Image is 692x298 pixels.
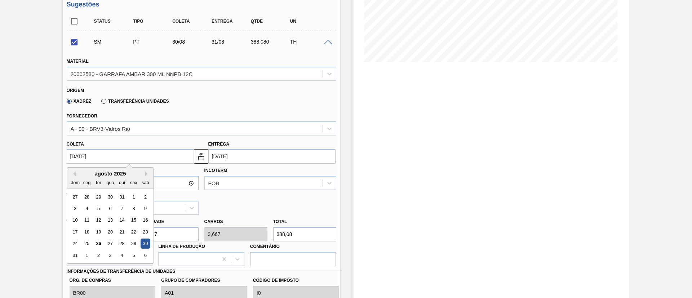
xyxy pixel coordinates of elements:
[129,239,138,249] div: Choose sexta-feira, 29 de agosto de 2025
[70,215,80,225] div: Choose domingo, 10 de agosto de 2025
[273,219,287,224] label: Total
[208,180,219,186] div: FOB
[82,227,92,237] div: Choose segunda-feira, 18 de agosto de 2025
[208,142,230,147] label: Entrega
[140,239,150,249] div: Choose sábado, 30 de agosto de 2025
[93,215,103,225] div: Choose terça-feira, 12 de agosto de 2025
[129,227,138,237] div: Choose sexta-feira, 22 de agosto de 2025
[67,165,199,176] label: Hora Entrega
[208,149,336,164] input: dd/mm/yyyy
[117,215,127,225] div: Choose quinta-feira, 14 de agosto de 2025
[70,178,80,187] div: dom
[70,275,156,286] label: Org. de Compras
[288,39,332,45] div: TH
[67,99,92,104] label: Xadrez
[140,204,150,213] div: Choose sábado, 9 de agosto de 2025
[140,192,150,202] div: Choose sábado, 2 de agosto de 2025
[210,39,253,45] div: 31/08/2025
[67,170,154,177] div: agosto 2025
[105,239,115,249] div: Choose quarta-feira, 27 de agosto de 2025
[93,192,103,202] div: Choose terça-feira, 29 de julho de 2025
[140,250,150,260] div: Choose sábado, 6 de setembro de 2025
[67,1,336,8] h3: Sugestões
[67,269,176,274] label: Informações de Transferência de Unidades
[93,178,103,187] div: ter
[93,250,103,260] div: Choose terça-feira, 2 de setembro de 2025
[204,219,223,224] label: Carros
[105,204,115,213] div: Choose quarta-feira, 6 de agosto de 2025
[210,19,253,24] div: Entrega
[70,204,80,213] div: Choose domingo, 3 de agosto de 2025
[92,39,136,45] div: Sugestão Manual
[117,192,127,202] div: Choose quinta-feira, 31 de julho de 2025
[170,19,214,24] div: Coleta
[117,227,127,237] div: Choose quinta-feira, 21 de agosto de 2025
[101,99,169,104] label: Transferência Unidades
[67,149,194,164] input: dd/mm/yyyy
[117,178,127,187] div: qui
[250,241,336,252] label: Comentário
[105,192,115,202] div: Choose quarta-feira, 30 de julho de 2025
[105,215,115,225] div: Choose quarta-feira, 13 de agosto de 2025
[249,39,293,45] div: 388,080
[158,244,205,249] label: Linha de Produção
[117,239,127,249] div: Choose quinta-feira, 28 de agosto de 2025
[145,171,150,176] button: Next Month
[249,19,293,24] div: Qtde
[129,215,138,225] div: Choose sexta-feira, 15 de agosto de 2025
[197,152,205,161] img: locked
[67,59,89,64] label: Material
[117,250,127,260] div: Choose quinta-feira, 4 de setembro de 2025
[253,275,339,286] label: Código de Imposto
[170,39,214,45] div: 30/08/2025
[71,71,193,77] div: 20002580 - GARRAFA AMBAR 300 ML NNPB 12C
[82,204,92,213] div: Choose segunda-feira, 4 de agosto de 2025
[69,191,151,261] div: month 2025-08
[129,250,138,260] div: Choose sexta-feira, 5 de setembro de 2025
[70,227,80,237] div: Choose domingo, 17 de agosto de 2025
[117,204,127,213] div: Choose quinta-feira, 7 de agosto de 2025
[105,250,115,260] div: Choose quarta-feira, 3 de setembro de 2025
[161,275,247,286] label: Grupo de Compradores
[140,227,150,237] div: Choose sábado, 23 de agosto de 2025
[82,178,92,187] div: seg
[140,215,150,225] div: Choose sábado, 16 de agosto de 2025
[82,239,92,249] div: Choose segunda-feira, 25 de agosto de 2025
[67,114,97,119] label: Fornecedor
[129,192,138,202] div: Choose sexta-feira, 1 de agosto de 2025
[82,215,92,225] div: Choose segunda-feira, 11 de agosto de 2025
[131,19,175,24] div: Tipo
[105,178,115,187] div: qua
[204,168,227,173] label: Incoterm
[71,171,76,176] button: Previous Month
[70,239,80,249] div: Choose domingo, 24 de agosto de 2025
[70,250,80,260] div: Choose domingo, 31 de agosto de 2025
[93,239,103,249] div: Choose terça-feira, 26 de agosto de 2025
[93,227,103,237] div: Choose terça-feira, 19 de agosto de 2025
[70,192,80,202] div: Choose domingo, 27 de julho de 2025
[129,178,138,187] div: sex
[92,19,136,24] div: Status
[82,250,92,260] div: Choose segunda-feira, 1 de setembro de 2025
[67,142,84,147] label: Coleta
[67,88,84,93] label: Origem
[131,39,175,45] div: Pedido de Transferência
[71,125,130,132] div: A - 99 - BRV3-Vidros Rio
[82,192,92,202] div: Choose segunda-feira, 28 de julho de 2025
[93,204,103,213] div: Choose terça-feira, 5 de agosto de 2025
[140,178,150,187] div: sab
[194,149,208,164] button: locked
[129,204,138,213] div: Choose sexta-feira, 8 de agosto de 2025
[288,19,332,24] div: UN
[105,227,115,237] div: Choose quarta-feira, 20 de agosto de 2025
